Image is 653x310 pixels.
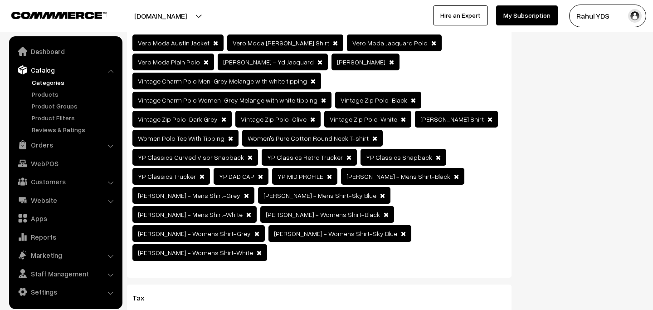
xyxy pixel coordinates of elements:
span: Vintage Zip Polo-White [330,115,397,123]
span: Vintage Zip Polo-Dark Grey [138,115,218,123]
span: Vintage Zip Polo-Olive [241,115,307,123]
span: YP Classics Trucker [138,172,196,180]
span: [PERSON_NAME] - Mens Shirt-Grey [138,192,240,199]
a: Categories [29,78,119,87]
span: Vintage Charm Polo Women-Grey Melange with white tipping [138,96,317,104]
a: Staff Management [11,266,119,282]
a: Apps [11,210,119,226]
a: Reviews & Ratings [29,125,119,134]
span: Tax [132,293,155,302]
span: Women's Pure Cotton Round Neck T-shirt [248,134,369,142]
a: Customers [11,173,119,190]
span: [PERSON_NAME] - Womens Shirt-Sky Blue [274,230,397,237]
span: YP MID PROFILE [278,172,323,180]
span: [PERSON_NAME] - Womens Shirt-Grey [138,230,251,237]
a: Website [11,192,119,208]
span: YP Classics Curved Visor Snapback [138,153,244,161]
span: Vero Moda Plain Polo [138,58,200,66]
span: YP Classics Snapback [366,153,432,161]
span: [PERSON_NAME] - Mens Shirt-Black [346,172,450,180]
button: [DOMAIN_NAME] [102,5,219,27]
span: [PERSON_NAME] Shirt [420,115,484,123]
span: [PERSON_NAME] - Mens Shirt-Sky Blue [263,192,376,199]
a: Product Groups [29,101,119,111]
a: Dashboard [11,43,119,59]
button: Rahul YDS [569,5,646,27]
img: user [628,9,642,23]
span: [PERSON_NAME] [337,58,385,66]
span: YP Classics Retro Trucker [267,153,343,161]
a: Products [29,89,119,99]
span: Vero Moda [PERSON_NAME] Shirt [233,39,329,47]
a: Settings [11,284,119,300]
a: Reports [11,229,119,245]
a: Orders [11,137,119,153]
span: Vintage Charm Polo Men-Grey Melange with white tipping [138,77,307,85]
span: [PERSON_NAME] - Womens Shirt-Black [266,211,380,218]
a: Product Filters [29,113,119,123]
span: Women Polo Tee With Tipping [138,134,224,142]
span: [PERSON_NAME] - Yd Jacquard [223,58,314,66]
span: Vero Moda Jacquard Polo [352,39,428,47]
span: YP DAD CAP [219,172,254,180]
span: Vintage Zip Polo-Black [341,96,407,104]
a: COMMMERCE [11,9,91,20]
span: [PERSON_NAME] - Womens Shirt-White [138,249,253,256]
span: [PERSON_NAME] - Mens Shirt-White [138,211,243,218]
a: WebPOS [11,155,119,172]
a: Catalog [11,62,119,78]
a: My Subscription [496,5,558,25]
img: COMMMERCE [11,12,107,19]
a: Hire an Expert [433,5,488,25]
a: Marketing [11,247,119,263]
span: Vero Moda Austin Jacket [138,39,210,47]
